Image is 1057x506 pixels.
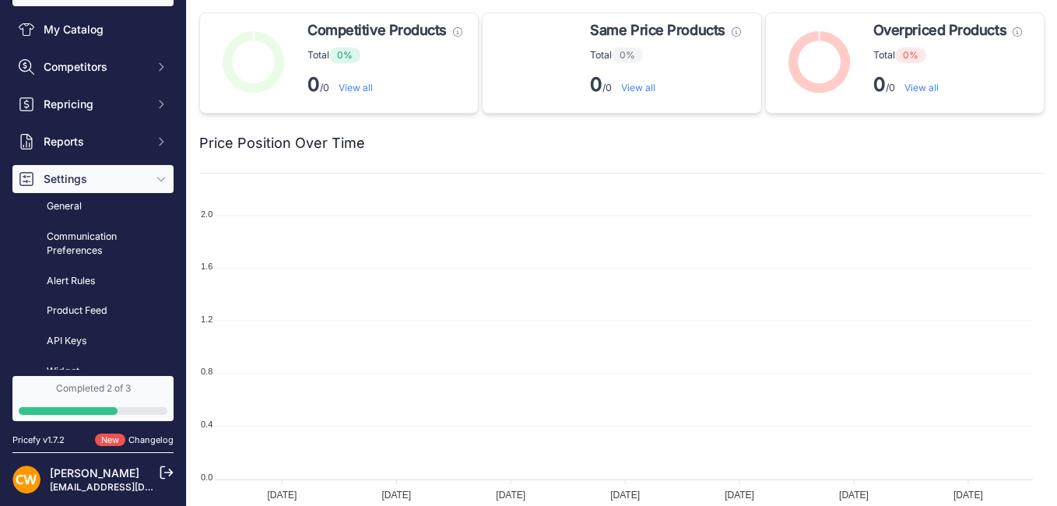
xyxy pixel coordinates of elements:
[199,132,365,154] h2: Price Position Over Time
[12,223,174,265] a: Communication Preferences
[496,490,525,501] tspan: [DATE]
[307,72,462,97] p: /0
[44,171,146,187] span: Settings
[590,19,725,41] span: Same Price Products
[12,268,174,295] a: Alert Rules
[12,128,174,156] button: Reports
[590,72,740,97] p: /0
[12,297,174,325] a: Product Feed
[610,490,640,501] tspan: [DATE]
[44,134,146,149] span: Reports
[953,490,983,501] tspan: [DATE]
[201,473,212,482] tspan: 0.0
[268,490,297,501] tspan: [DATE]
[307,73,320,96] strong: 0
[12,53,174,81] button: Competitors
[50,466,139,480] a: [PERSON_NAME]
[725,490,754,501] tspan: [DATE]
[19,382,167,395] div: Completed 2 of 3
[201,314,212,324] tspan: 1.2
[873,72,1022,97] p: /0
[895,47,926,63] span: 0%
[44,97,146,112] span: Repricing
[307,19,447,41] span: Competitive Products
[873,73,886,96] strong: 0
[590,47,740,63] p: Total
[12,16,174,44] a: My Catalog
[201,262,212,271] tspan: 1.6
[12,90,174,118] button: Repricing
[873,19,1006,41] span: Overpriced Products
[590,73,602,96] strong: 0
[839,490,869,501] tspan: [DATE]
[95,434,125,447] span: New
[201,209,212,219] tspan: 2.0
[12,434,65,447] div: Pricefy v1.7.2
[904,82,939,93] a: View all
[329,47,360,63] span: 0%
[201,420,212,429] tspan: 0.4
[12,328,174,355] a: API Keys
[128,434,174,445] a: Changelog
[12,193,174,220] a: General
[381,490,411,501] tspan: [DATE]
[612,47,643,63] span: 0%
[12,165,174,193] button: Settings
[201,367,212,376] tspan: 0.8
[50,481,212,493] a: [EMAIL_ADDRESS][DOMAIN_NAME]
[339,82,373,93] a: View all
[44,59,146,75] span: Competitors
[12,358,174,385] a: Widget
[307,47,462,63] p: Total
[873,47,1022,63] p: Total
[621,82,655,93] a: View all
[12,376,174,421] a: Completed 2 of 3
